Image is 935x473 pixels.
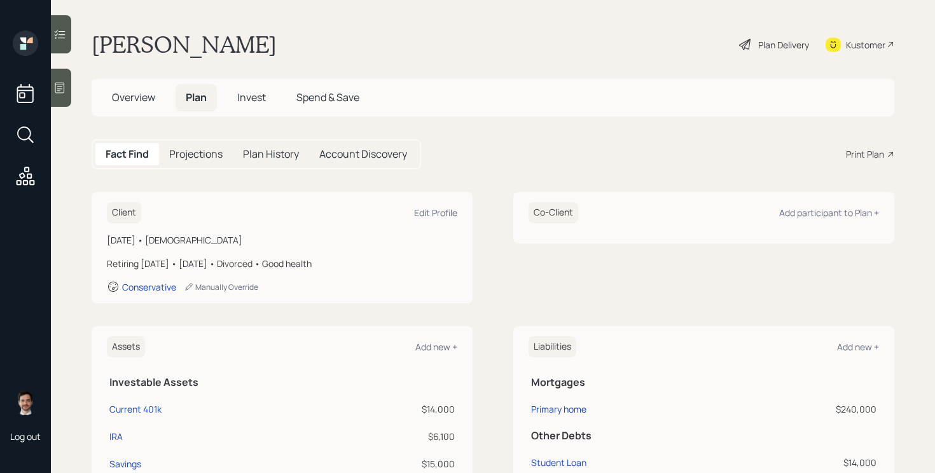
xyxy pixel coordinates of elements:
[169,148,223,160] h5: Projections
[531,376,876,388] h5: Mortgages
[237,90,266,104] span: Invest
[414,207,457,219] div: Edit Profile
[837,341,879,353] div: Add new +
[184,282,258,292] div: Manually Override
[531,430,876,442] h5: Other Debts
[107,336,145,357] h6: Assets
[243,148,299,160] h5: Plan History
[846,38,885,51] div: Kustomer
[10,430,41,442] div: Log out
[415,341,457,353] div: Add new +
[186,90,207,104] span: Plan
[730,456,876,469] div: $14,000
[730,402,876,416] div: $240,000
[308,457,455,470] div: $15,000
[529,336,576,357] h6: Liabilities
[531,402,586,416] div: Primary home
[758,38,809,51] div: Plan Delivery
[109,402,162,416] div: Current 401k
[109,457,141,470] div: Savings
[122,281,176,293] div: Conservative
[107,233,457,247] div: [DATE] • [DEMOGRAPHIC_DATA]
[308,402,455,416] div: $14,000
[106,148,149,160] h5: Fact Find
[109,430,123,443] div: IRA
[92,31,277,58] h1: [PERSON_NAME]
[779,207,879,219] div: Add participant to Plan +
[109,376,455,388] h5: Investable Assets
[319,148,407,160] h5: Account Discovery
[107,202,141,223] h6: Client
[107,257,457,270] div: Retiring [DATE] • [DATE] • Divorced • Good health
[308,430,455,443] div: $6,100
[846,147,884,161] div: Print Plan
[112,90,155,104] span: Overview
[13,390,38,415] img: jonah-coleman-headshot.png
[529,202,578,223] h6: Co-Client
[296,90,359,104] span: Spend & Save
[531,456,586,469] div: Student Loan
